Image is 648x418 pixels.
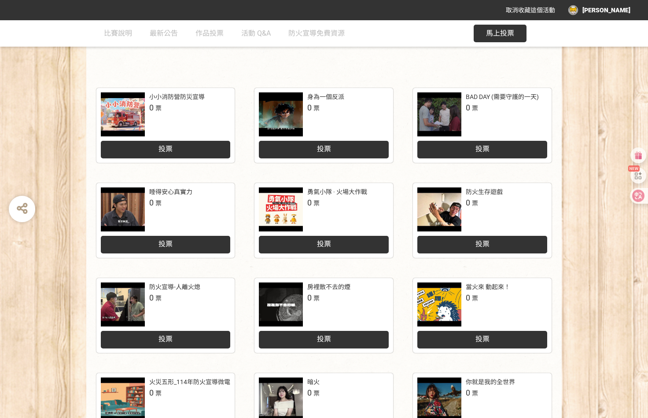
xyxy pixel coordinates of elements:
[317,240,331,248] span: 投票
[466,103,470,112] span: 0
[317,335,331,343] span: 投票
[158,335,173,343] span: 投票
[149,293,154,302] span: 0
[104,20,132,47] a: 比賽說明
[466,198,470,207] span: 0
[472,390,478,397] span: 票
[96,278,235,353] a: 防火宣導-人離火熄0票投票
[155,105,162,112] span: 票
[313,295,320,302] span: 票
[506,7,555,14] span: 取消收藏這個活動
[158,240,173,248] span: 投票
[486,29,514,37] span: 馬上投票
[466,282,510,292] div: 當火來 動起來！
[149,378,261,387] div: 火災五形_114年防火宣導微電影徵選競賽
[472,105,478,112] span: 票
[475,145,490,153] span: 投票
[307,378,320,387] div: 暗火
[96,183,235,258] a: 睡得安心真實力0票投票
[307,388,312,397] span: 0
[149,198,154,207] span: 0
[466,378,515,387] div: 你就是我的全世界
[413,278,552,353] a: 當火來 動起來！0票投票
[195,20,224,47] a: 作品投票
[149,187,192,197] div: 睡得安心真實力
[96,88,235,163] a: 小小消防營防災宣導0票投票
[413,183,552,258] a: 防火生存遊戲0票投票
[241,29,271,37] span: 活動 Q&A
[307,103,312,112] span: 0
[104,29,132,37] span: 比賽說明
[158,145,173,153] span: 投票
[466,388,470,397] span: 0
[307,198,312,207] span: 0
[254,183,393,258] a: 勇氣小隊 · 火場大作戰0票投票
[307,92,344,102] div: 身為一個反派
[307,293,312,302] span: 0
[472,200,478,207] span: 票
[155,390,162,397] span: 票
[413,88,552,163] a: BAD DAY (需要守護的一天)0票投票
[313,200,320,207] span: 票
[474,25,526,42] button: 馬上投票
[475,240,490,248] span: 投票
[155,295,162,302] span: 票
[150,20,178,47] a: 最新公告
[195,29,224,37] span: 作品投票
[288,29,345,37] span: 防火宣導免費資源
[313,105,320,112] span: 票
[466,187,503,197] div: 防火生存遊戲
[150,29,178,37] span: 最新公告
[155,200,162,207] span: 票
[254,278,393,353] a: 房裡散不去的煙0票投票
[254,88,393,163] a: 身為一個反派0票投票
[466,293,470,302] span: 0
[475,335,490,343] span: 投票
[288,20,345,47] a: 防火宣導免費資源
[466,92,539,102] div: BAD DAY (需要守護的一天)
[472,295,478,302] span: 票
[149,282,200,292] div: 防火宣導-人離火熄
[317,145,331,153] span: 投票
[241,20,271,47] a: 活動 Q&A
[307,187,367,197] div: 勇氣小隊 · 火場大作戰
[149,92,205,102] div: 小小消防營防災宣導
[307,282,350,292] div: 房裡散不去的煙
[149,103,154,112] span: 0
[313,390,320,397] span: 票
[149,388,154,397] span: 0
